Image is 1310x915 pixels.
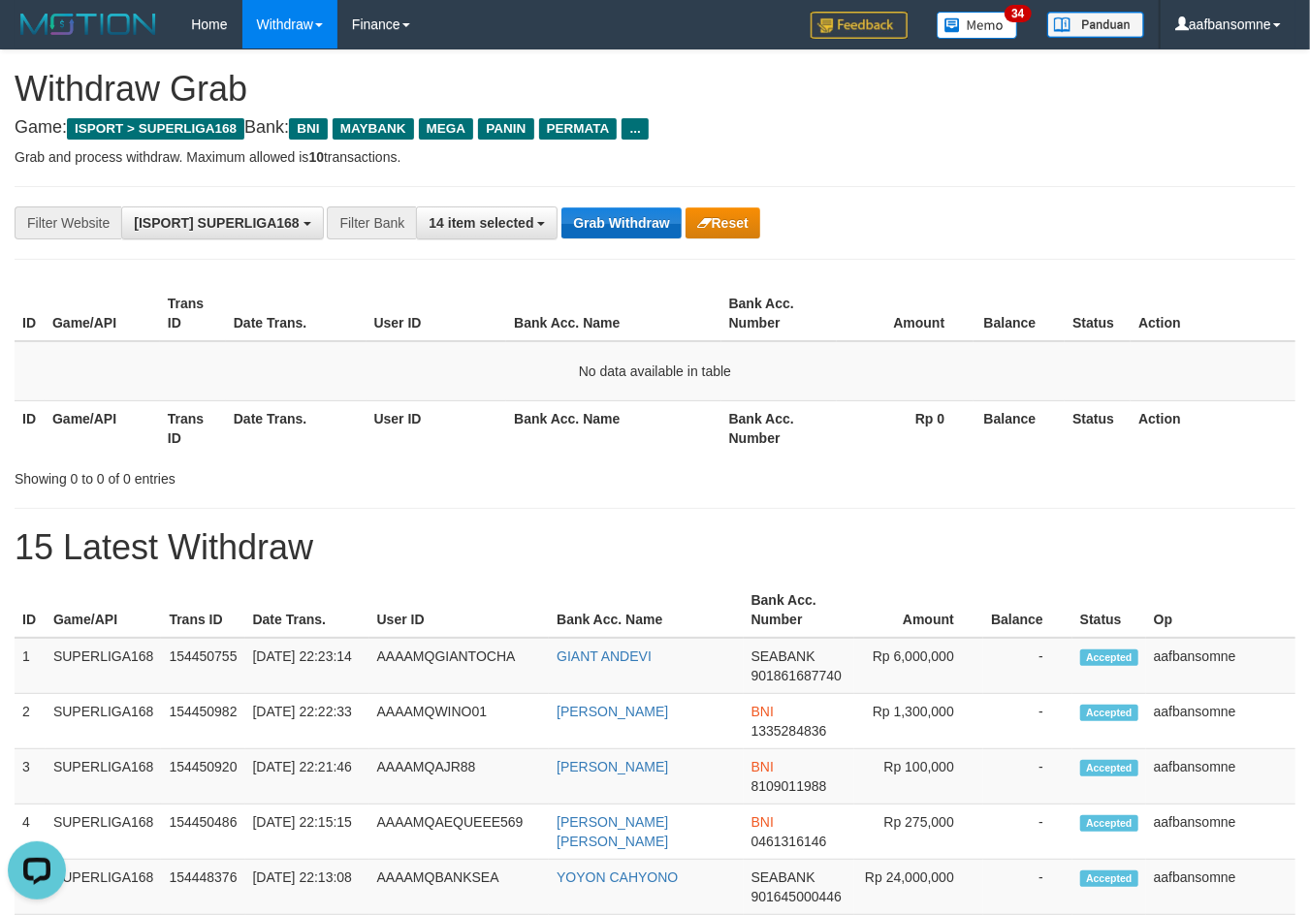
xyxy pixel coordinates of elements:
[46,694,162,749] td: SUPERLIGA168
[15,583,46,638] th: ID
[1146,694,1295,749] td: aafbansomne
[46,583,162,638] th: Game/API
[369,749,550,805] td: AAAAMQAJR88
[721,286,837,341] th: Bank Acc. Number
[15,10,162,39] img: MOTION_logo.png
[506,286,720,341] th: Bank Acc. Name
[974,286,1065,341] th: Balance
[837,286,975,341] th: Amount
[974,400,1065,456] th: Balance
[161,860,244,915] td: 154448376
[245,805,369,860] td: [DATE] 22:15:15
[721,400,837,456] th: Bank Acc. Number
[561,207,681,238] button: Grab Withdraw
[1065,286,1131,341] th: Status
[161,638,244,694] td: 154450755
[15,341,1295,401] td: No data available in table
[160,286,226,341] th: Trans ID
[15,118,1295,138] h4: Game: Bank:
[8,8,66,66] button: Open LiveChat chat widget
[854,583,983,638] th: Amount
[45,400,160,456] th: Game/API
[245,583,369,638] th: Date Trans.
[327,206,416,239] div: Filter Bank
[429,215,533,231] span: 14 item selected
[1080,649,1138,666] span: Accepted
[369,860,550,915] td: AAAAMQBANKSEA
[419,118,474,140] span: MEGA
[15,400,45,456] th: ID
[983,749,1072,805] td: -
[15,749,46,805] td: 3
[751,889,842,904] span: Copy 901645000446 to clipboard
[854,694,983,749] td: Rp 1,300,000
[557,759,668,774] a: [PERSON_NAME]
[854,638,983,694] td: Rp 6,000,000
[983,694,1072,749] td: -
[837,400,975,456] th: Rp 0
[983,860,1072,915] td: -
[1146,860,1295,915] td: aafbansomne
[367,400,507,456] th: User ID
[937,12,1018,39] img: Button%20Memo.svg
[15,461,531,489] div: Showing 0 to 0 of 0 entries
[15,147,1295,167] p: Grab and process withdraw. Maximum allowed is transactions.
[751,704,774,719] span: BNI
[160,400,226,456] th: Trans ID
[161,583,244,638] th: Trans ID
[369,694,550,749] td: AAAAMQWINO01
[369,583,550,638] th: User ID
[751,723,827,739] span: Copy 1335284836 to clipboard
[751,814,774,830] span: BNI
[333,118,414,140] span: MAYBANK
[622,118,648,140] span: ...
[245,694,369,749] td: [DATE] 22:22:33
[226,286,367,341] th: Date Trans.
[67,118,244,140] span: ISPORT > SUPERLIGA168
[15,694,46,749] td: 2
[506,400,720,456] th: Bank Acc. Name
[751,648,815,664] span: SEABANK
[161,749,244,805] td: 154450920
[46,749,162,805] td: SUPERLIGA168
[45,286,160,341] th: Game/API
[15,70,1295,109] h1: Withdraw Grab
[1146,583,1295,638] th: Op
[245,638,369,694] td: [DATE] 22:23:14
[367,286,507,341] th: User ID
[46,805,162,860] td: SUPERLIGA168
[744,583,855,638] th: Bank Acc. Number
[854,860,983,915] td: Rp 24,000,000
[557,814,668,849] a: [PERSON_NAME] [PERSON_NAME]
[1005,5,1031,22] span: 34
[15,805,46,860] td: 4
[557,869,678,885] a: YOYON CAHYONO
[811,12,908,39] img: Feedback.jpg
[369,805,550,860] td: AAAAMQAEQUEEE569
[983,583,1072,638] th: Balance
[1065,400,1131,456] th: Status
[15,638,46,694] td: 1
[751,834,827,849] span: Copy 0461316146 to clipboard
[245,860,369,915] td: [DATE] 22:13:08
[557,648,652,664] a: GIANT ANDEVI
[1146,749,1295,805] td: aafbansomne
[751,869,815,885] span: SEABANK
[289,118,327,140] span: BNI
[1047,12,1144,38] img: panduan.png
[854,805,983,860] td: Rp 275,000
[478,118,533,140] span: PANIN
[121,206,323,239] button: [ISPORT] SUPERLIGA168
[46,860,162,915] td: SUPERLIGA168
[854,749,983,805] td: Rp 100,000
[161,694,244,749] td: 154450982
[1080,870,1138,887] span: Accepted
[308,149,324,165] strong: 10
[369,638,550,694] td: AAAAMQGIANTOCHA
[549,583,743,638] th: Bank Acc. Name
[1072,583,1146,638] th: Status
[751,759,774,774] span: BNI
[226,400,367,456] th: Date Trans.
[1080,705,1138,721] span: Accepted
[1080,760,1138,776] span: Accepted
